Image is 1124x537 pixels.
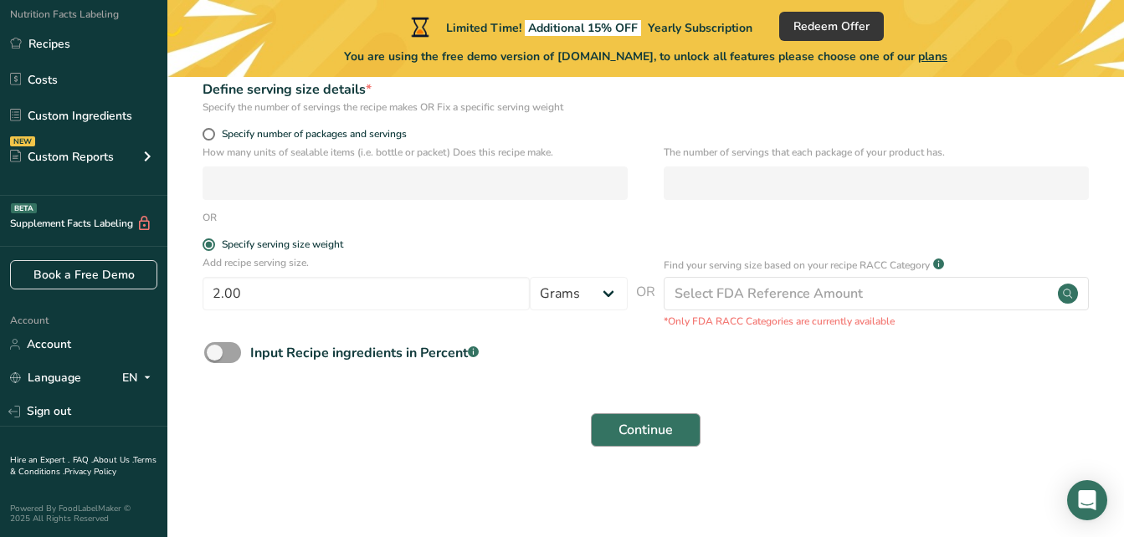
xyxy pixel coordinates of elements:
span: Redeem Offer [793,18,870,35]
div: BETA [11,203,37,213]
a: Terms & Conditions . [10,454,157,478]
div: Limited Time! [408,17,752,37]
a: About Us . [93,454,133,466]
a: Privacy Policy [64,466,116,478]
span: You are using the free demo version of [DOMAIN_NAME], to unlock all features please choose one of... [344,48,947,65]
span: Specify number of packages and servings [215,128,407,141]
div: Powered By FoodLabelMaker © 2025 All Rights Reserved [10,504,157,524]
a: Language [10,363,81,392]
p: How many units of sealable items (i.e. bottle or packet) Does this recipe make. [203,145,628,160]
span: plans [918,49,947,64]
button: Redeem Offer [779,12,884,41]
input: Type your serving size here [203,277,530,310]
a: Hire an Expert . [10,454,69,466]
a: Book a Free Demo [10,260,157,289]
span: Continue [618,420,673,440]
div: Define serving size details [203,79,628,100]
p: Add recipe serving size. [203,255,628,270]
p: Find your serving size based on your recipe RACC Category [664,258,930,273]
span: Additional 15% OFF [525,20,641,36]
span: OR [636,282,655,329]
span: Yearly Subscription [648,20,752,36]
p: The number of servings that each package of your product has. [664,145,1089,160]
p: *Only FDA RACC Categories are currently available [664,314,1089,329]
div: Specify serving size weight [222,238,343,251]
div: Specify the number of servings the recipe makes OR Fix a specific serving weight [203,100,628,115]
div: Custom Reports [10,148,114,166]
div: NEW [10,136,35,146]
div: OR [203,210,217,225]
button: Continue [591,413,701,447]
div: EN [122,368,157,388]
div: Open Intercom Messenger [1067,480,1107,520]
div: Input Recipe ingredients in Percent [250,343,479,363]
div: Select FDA Reference Amount [675,284,863,304]
a: FAQ . [73,454,93,466]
